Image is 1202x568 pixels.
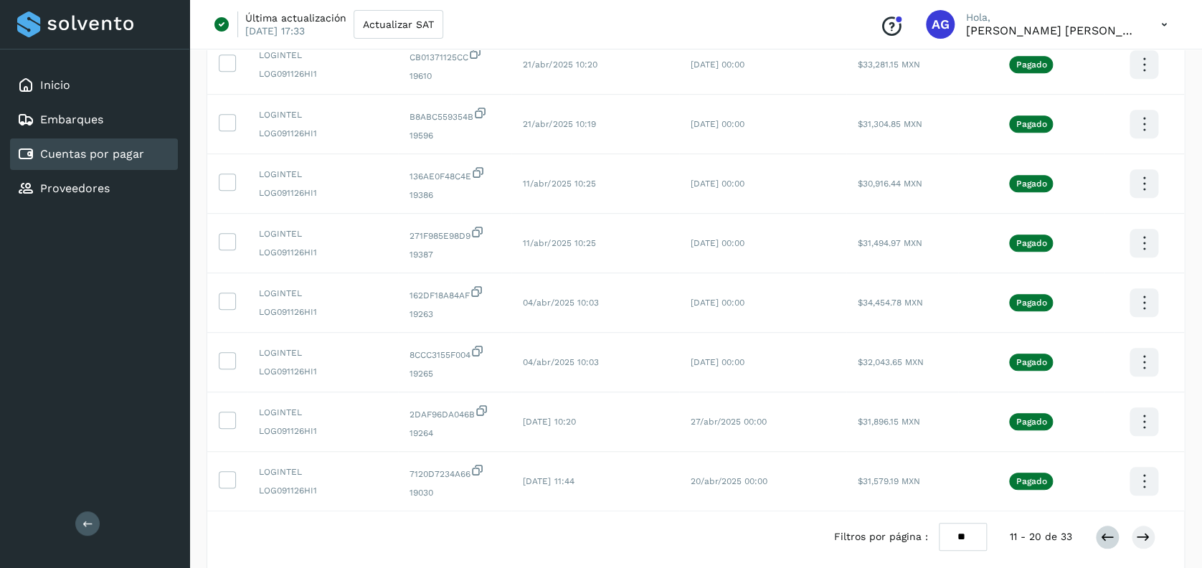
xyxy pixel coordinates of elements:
span: 136AE0F48C4E [410,166,501,183]
span: LOGINTEL [259,227,387,240]
span: LOGINTEL [259,108,387,121]
p: Pagado [1016,119,1046,129]
span: 27/abr/2025 00:00 [691,417,767,427]
p: Pagado [1016,357,1046,367]
span: [DATE] 00:00 [691,298,744,308]
span: 19387 [410,248,501,261]
span: 162DF18A84AF [410,285,501,302]
div: Embarques [10,104,178,136]
span: [DATE] 10:20 [523,417,575,427]
span: $34,454.78 MXN [858,298,923,308]
span: $31,896.15 MXN [858,417,920,427]
span: 04/abr/2025 10:03 [523,298,598,308]
a: Proveedores [40,181,110,195]
a: Embarques [40,113,103,126]
span: 2DAF96DA046B [410,404,501,421]
span: 19264 [410,427,501,440]
p: [DATE] 17:33 [245,24,305,37]
span: 11/abr/2025 10:25 [523,179,595,189]
span: 11 - 20 de 33 [1010,529,1072,544]
p: Pagado [1016,60,1046,70]
span: $31,579.19 MXN [858,476,920,486]
span: 19386 [410,189,501,202]
a: Inicio [40,78,70,92]
span: 8CCC3155F004 [410,344,501,361]
span: 21/abr/2025 10:19 [523,119,595,129]
span: LOGINTEL [259,49,387,62]
div: Proveedores [10,173,178,204]
span: $31,494.97 MXN [858,238,922,248]
div: Inicio [10,70,178,101]
span: 21/abr/2025 10:20 [523,60,597,70]
p: Abigail Gonzalez Leon [966,24,1138,37]
span: LOG091126HI1 [259,246,387,259]
a: Cuentas por pagar [40,147,144,161]
p: Hola, [966,11,1138,24]
span: 7120D7234A66 [410,463,501,481]
span: CB01371125CC [410,47,501,64]
span: [DATE] 00:00 [691,238,744,248]
span: [DATE] 00:00 [691,179,744,189]
p: Última actualización [245,11,346,24]
span: [DATE] 11:44 [523,476,574,486]
span: LOGINTEL [259,346,387,359]
span: LOGINTEL [259,287,387,300]
span: B8ABC559354B [410,106,501,123]
span: LOG091126HI1 [259,484,387,497]
span: LOG091126HI1 [259,67,387,80]
p: Pagado [1016,476,1046,486]
p: Pagado [1016,417,1046,427]
span: $33,281.15 MXN [858,60,920,70]
span: [DATE] 00:00 [691,357,744,367]
p: Pagado [1016,179,1046,189]
span: LOG091126HI1 [259,425,387,437]
button: Actualizar SAT [354,10,443,39]
p: Pagado [1016,238,1046,248]
span: 19030 [410,486,501,499]
span: Actualizar SAT [363,19,434,29]
span: $32,043.65 MXN [858,357,924,367]
span: Filtros por página : [833,529,927,544]
span: LOGINTEL [259,465,387,478]
span: 271F985E98D9 [410,225,501,242]
span: [DATE] 00:00 [691,60,744,70]
span: LOG091126HI1 [259,186,387,199]
span: 19263 [410,308,501,321]
span: LOG091126HI1 [259,127,387,140]
span: LOG091126HI1 [259,306,387,318]
span: $30,916.44 MXN [858,179,922,189]
span: LOGINTEL [259,168,387,181]
span: [DATE] 00:00 [691,119,744,129]
span: $31,304.85 MXN [858,119,922,129]
span: 19596 [410,129,501,142]
span: 20/abr/2025 00:00 [691,476,767,486]
span: 19610 [410,70,501,82]
span: LOGINTEL [259,406,387,419]
span: 11/abr/2025 10:25 [523,238,595,248]
span: 04/abr/2025 10:03 [523,357,598,367]
p: Pagado [1016,298,1046,308]
span: LOG091126HI1 [259,365,387,378]
div: Cuentas por pagar [10,138,178,170]
span: 19265 [410,367,501,380]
